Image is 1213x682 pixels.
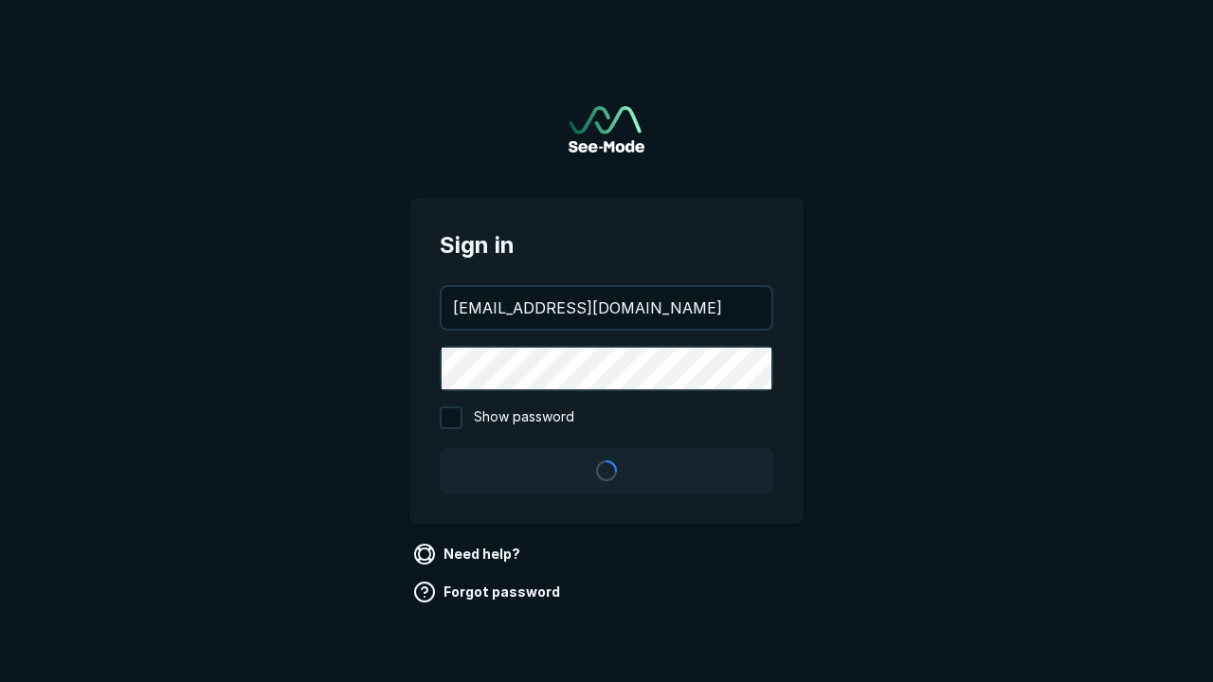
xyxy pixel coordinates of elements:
span: Sign in [440,228,773,262]
a: Need help? [409,539,528,569]
a: Forgot password [409,577,568,607]
span: Show password [474,406,574,429]
a: Go to sign in [569,106,644,153]
img: See-Mode Logo [569,106,644,153]
input: your@email.com [442,287,771,329]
